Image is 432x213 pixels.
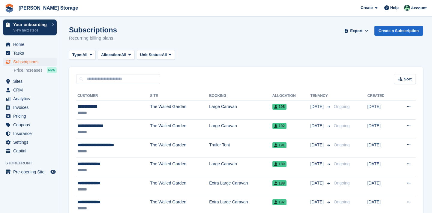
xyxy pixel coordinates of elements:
[13,86,49,94] span: CRM
[361,5,373,11] span: Create
[3,40,57,49] a: menu
[3,58,57,66] a: menu
[3,138,57,146] a: menu
[367,139,395,158] td: [DATE]
[13,22,49,27] p: Your onboarding
[334,142,350,147] span: Ongoing
[310,123,325,129] span: [DATE]
[150,100,209,120] td: The Walled Garden
[98,50,134,60] button: Allocation: All
[121,52,126,58] span: All
[310,142,325,148] span: [DATE]
[47,67,57,73] div: NEW
[14,67,43,73] span: Price increases
[150,120,209,139] td: The Walled Garden
[13,129,49,138] span: Insurance
[310,91,331,101] th: Tenancy
[3,168,57,176] a: menu
[150,177,209,196] td: The Walled Garden
[3,129,57,138] a: menu
[49,168,57,175] a: Preview store
[310,103,325,110] span: [DATE]
[209,100,272,120] td: Large Caravan
[13,94,49,103] span: Analytics
[3,147,57,155] a: menu
[3,86,57,94] a: menu
[272,180,286,186] span: 188
[367,120,395,139] td: [DATE]
[13,58,49,66] span: Subscriptions
[3,19,57,35] a: Your onboarding View next steps
[3,103,57,112] a: menu
[404,5,410,11] img: Nicholas Pain
[69,26,117,34] h1: Subscriptions
[3,49,57,57] a: menu
[13,168,49,176] span: Pre-opening Site
[209,177,272,196] td: Extra Large Caravan
[72,52,82,58] span: Type:
[367,100,395,120] td: [DATE]
[140,52,162,58] span: Unit Status:
[13,103,49,112] span: Invoices
[13,40,49,49] span: Home
[390,5,399,11] span: Help
[3,112,57,120] a: menu
[162,52,167,58] span: All
[310,199,325,205] span: [DATE]
[310,180,325,186] span: [DATE]
[209,158,272,177] td: Large Caravan
[209,120,272,139] td: Large Caravan
[5,160,60,166] span: Storefront
[209,91,272,101] th: Booking
[13,77,49,85] span: Sites
[367,158,395,177] td: [DATE]
[13,147,49,155] span: Capital
[150,158,209,177] td: The Walled Garden
[13,28,49,33] p: View next steps
[13,121,49,129] span: Coupons
[69,35,117,42] p: Recurring billing plans
[350,28,362,34] span: Export
[334,104,350,109] span: Ongoing
[272,91,310,101] th: Allocation
[272,199,286,205] span: 187
[69,50,95,60] button: Type: All
[76,91,150,101] th: Customer
[82,52,88,58] span: All
[367,177,395,196] td: [DATE]
[272,142,286,148] span: 191
[3,121,57,129] a: menu
[3,94,57,103] a: menu
[150,139,209,158] td: The Walled Garden
[272,161,286,167] span: 189
[343,26,370,36] button: Export
[150,91,209,101] th: Site
[334,123,350,128] span: Ongoing
[209,139,272,158] td: Trailer Tent
[334,181,350,185] span: Ongoing
[367,91,395,101] th: Created
[334,199,350,204] span: Ongoing
[13,138,49,146] span: Settings
[374,26,423,36] a: Create a Subscription
[13,49,49,57] span: Tasks
[411,5,427,11] span: Account
[16,3,80,13] a: [PERSON_NAME] Storage
[137,50,175,60] button: Unit Status: All
[404,76,412,82] span: Sort
[13,112,49,120] span: Pricing
[101,52,121,58] span: Allocation:
[334,161,350,166] span: Ongoing
[5,4,14,13] img: stora-icon-8386f47178a22dfd0bd8f6a31ec36ba5ce8667c1dd55bd0f319d3a0aa187defe.svg
[310,161,325,167] span: [DATE]
[272,104,286,110] span: 195
[272,123,286,129] span: 192
[14,67,57,73] a: Price increases NEW
[3,77,57,85] a: menu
